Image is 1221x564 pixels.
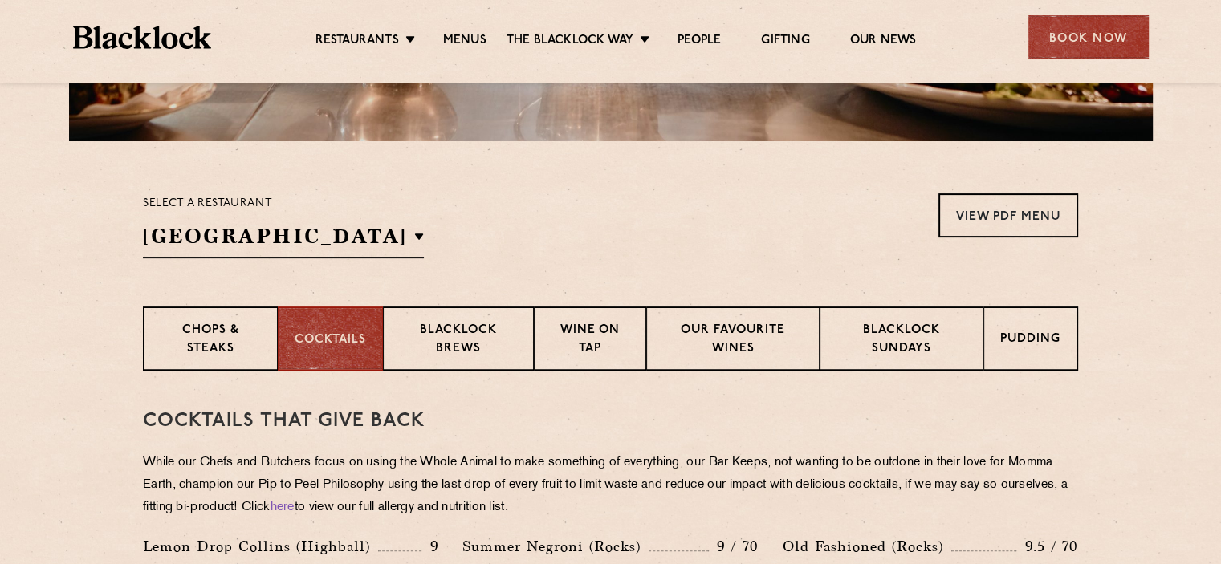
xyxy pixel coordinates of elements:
p: Pudding [1000,331,1060,351]
p: Select a restaurant [143,193,424,214]
p: Chops & Steaks [161,322,261,359]
p: Old Fashioned (Rocks) [783,535,951,558]
a: View PDF Menu [938,193,1078,237]
a: here [271,501,295,513]
h3: Cocktails That Give Back [143,411,1078,432]
img: BL_Textured_Logo-footer-cropped.svg [73,26,212,49]
p: 9.5 / 70 [1016,536,1078,557]
a: Our News [850,33,917,51]
p: Cocktails [295,331,366,350]
p: While our Chefs and Butchers focus on using the Whole Animal to make something of everything, our... [143,452,1078,519]
p: Our favourite wines [663,322,802,359]
a: Restaurants [315,33,399,51]
a: Menus [443,33,486,51]
p: 9 / 70 [709,536,759,557]
p: 9 [421,536,438,557]
p: Blacklock Brews [400,322,517,359]
p: Summer Negroni (Rocks) [462,535,649,558]
div: Book Now [1028,15,1149,59]
a: People [678,33,721,51]
p: Blacklock Sundays [836,322,967,359]
p: Wine on Tap [551,322,629,359]
h2: [GEOGRAPHIC_DATA] [143,222,424,258]
p: Lemon Drop Collins (Highball) [143,535,378,558]
a: Gifting [761,33,809,51]
a: The Blacklock Way [507,33,633,51]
